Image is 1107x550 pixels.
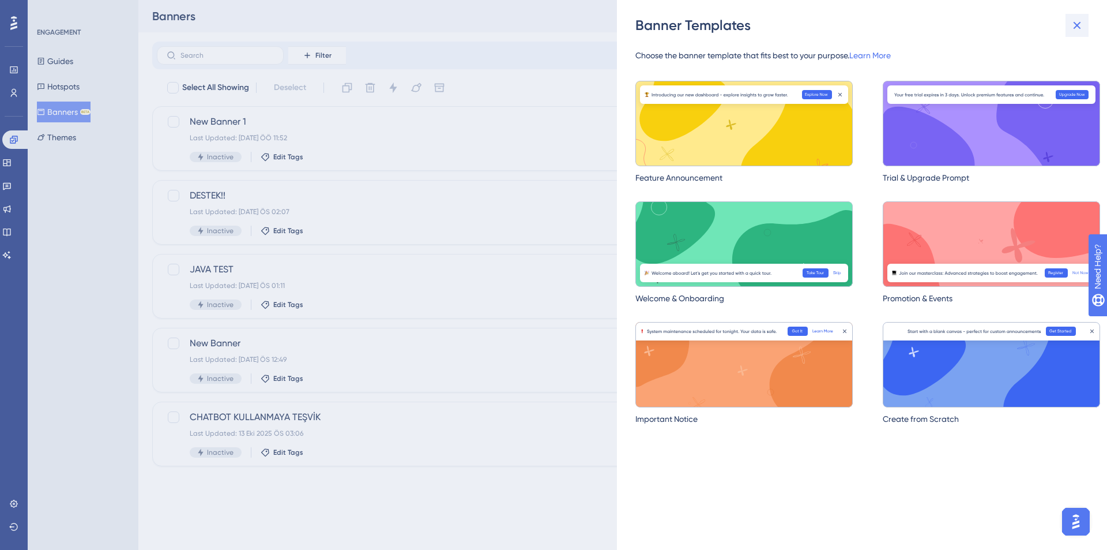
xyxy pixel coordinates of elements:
[635,291,853,305] div: Welcome & Onboarding
[883,81,1100,166] img: Trial & Upgrade Prompt
[883,412,1100,426] div: Create from Scratch
[27,3,72,17] span: Need Help?
[635,412,853,426] div: Important Notice
[1059,504,1093,539] iframe: UserGuiding AI Assistant Launcher
[849,51,891,60] a: Learn More
[635,322,853,407] img: Important Notice
[635,171,853,185] div: Feature Announcement
[635,81,853,166] img: Feature Announcement
[635,16,1091,35] div: Banner Templates
[635,201,853,287] img: Welcome & Onboarding
[883,322,1100,407] img: Create from Scratch
[883,171,1100,185] div: Trial & Upgrade Prompt
[635,48,1100,62] span: Choose the banner template that fits best to your purpose.
[883,291,1100,305] div: Promotion & Events
[883,201,1100,287] img: Promotion & Events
